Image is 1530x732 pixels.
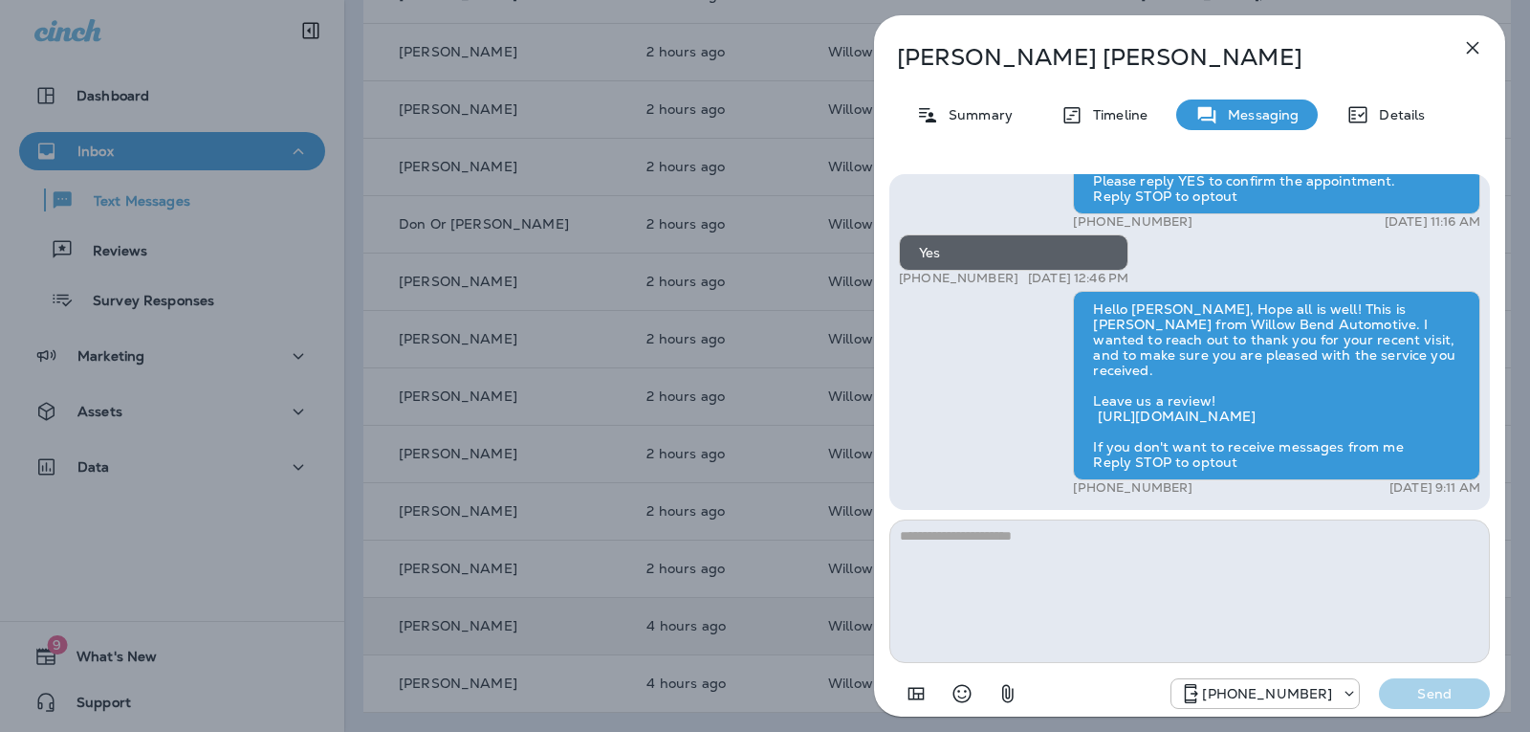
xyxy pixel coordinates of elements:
p: [DATE] 9:11 AM [1389,480,1480,496]
p: [PHONE_NUMBER] [899,271,1018,286]
p: [PHONE_NUMBER] [1202,686,1332,701]
p: [DATE] 12:46 PM [1028,271,1128,286]
button: Add in a premade template [897,675,935,713]
p: Summary [939,107,1013,122]
div: Hello [PERSON_NAME], Hope all is well! This is [PERSON_NAME] from Willow Bend Automotive. I wante... [1073,291,1480,480]
p: [PERSON_NAME] [PERSON_NAME] [897,44,1419,71]
div: +1 (813) 497-4455 [1171,682,1359,705]
p: Details [1369,107,1425,122]
p: [PHONE_NUMBER] [1073,214,1192,230]
p: Messaging [1218,107,1299,122]
button: Select an emoji [943,675,981,713]
p: [PHONE_NUMBER] [1073,480,1192,496]
div: Yes [899,234,1128,271]
p: [DATE] 11:16 AM [1385,214,1480,230]
p: Timeline [1083,107,1147,122]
